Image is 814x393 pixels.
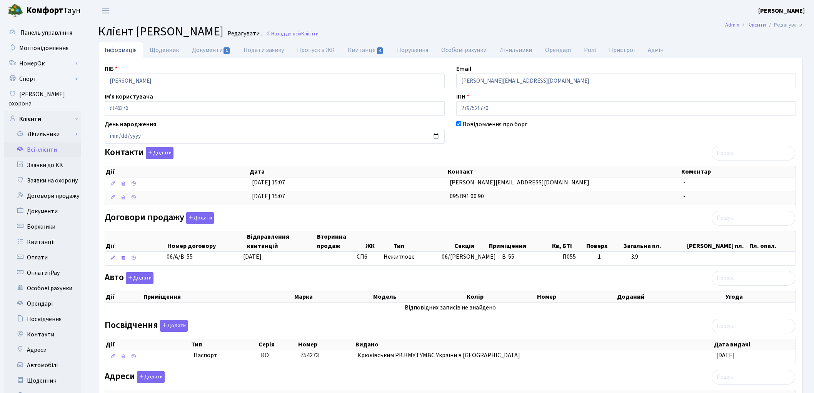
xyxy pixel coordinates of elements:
span: Клієнти [301,30,319,37]
label: Авто [105,272,153,284]
th: Секція [454,231,488,251]
a: Мої повідомлення [4,40,81,56]
label: День народження [105,120,156,129]
a: Боржники [4,219,81,234]
input: Пошук... [712,319,795,333]
label: Повідомлення про борг [462,120,527,129]
span: - [683,178,686,187]
a: Лічильники [9,127,81,142]
a: Спорт [4,71,81,87]
th: Номер [536,291,616,302]
span: -1 [595,253,625,261]
a: Заявки на охорону [4,173,81,188]
button: Авто [126,272,153,284]
span: [DATE] 15:07 [252,178,285,187]
input: Пошук... [712,146,795,161]
th: Загальна пл. [623,231,686,251]
th: Приміщення [488,231,551,251]
th: Доданий [616,291,725,302]
button: Контакти [146,147,173,159]
span: 095 891 00 90 [450,192,484,201]
a: Документи [4,204,81,219]
label: Email [456,64,471,74]
a: Договори продажу [4,188,81,204]
span: 06/[PERSON_NAME] [442,253,496,261]
a: Додати [124,271,153,284]
label: Посвідчення [105,320,188,332]
th: Колір [466,291,536,302]
button: Адреси [137,371,165,383]
span: 4 [377,47,383,54]
span: Панель управління [20,28,72,37]
span: [PERSON_NAME][EMAIL_ADDRESS][DOMAIN_NAME] [450,178,589,187]
a: Пристрої [602,42,641,58]
a: Пропуск в ЖК [290,42,341,58]
label: Адреси [105,371,165,383]
a: Квитанції [4,234,81,250]
a: [PERSON_NAME] охорона [4,87,81,111]
label: ПІБ [105,64,118,74]
th: Відправлення квитанцій [246,231,316,251]
span: КО [261,351,269,360]
button: Посвідчення [160,320,188,332]
input: Пошук... [712,211,795,226]
label: Контакти [105,147,173,159]
label: Ім'я користувача [105,92,153,101]
a: Порушення [390,42,435,58]
label: ІПН [456,92,469,101]
th: Марка [294,291,373,302]
a: Назад до всіхКлієнти [266,30,319,37]
span: Нежитлове [384,253,435,261]
th: Дії [105,339,190,350]
img: logo.png [8,3,23,18]
b: [PERSON_NAME] [758,7,805,15]
button: Договори продажу [186,212,214,224]
small: Редагувати . [226,30,262,37]
span: [DATE] [243,253,262,261]
th: Пл. опал. [749,231,796,251]
a: Лічильники [493,42,539,58]
th: Серія [258,339,297,350]
a: Особові рахунки [435,42,493,58]
th: Кв, БТІ [551,231,586,251]
span: Таун [26,4,81,17]
nav: breadcrumb [714,17,814,33]
input: Пошук... [712,271,795,286]
th: Тип [190,339,258,350]
th: Номер [297,339,355,350]
span: 1 [224,47,230,54]
span: - [692,253,747,261]
span: - [310,253,312,261]
input: Пошук... [712,370,795,385]
th: Модель [372,291,466,302]
a: Документи [185,42,237,58]
a: Панель управління [4,25,81,40]
a: Додати [158,319,188,332]
a: Додати [144,146,173,159]
th: Номер договору [167,231,247,251]
a: Всі клієнти [4,142,81,157]
span: [DATE] [716,351,735,360]
th: Дії [105,166,249,177]
li: Редагувати [766,21,802,29]
th: Дата [249,166,447,177]
a: Адмін [641,42,670,58]
a: Оплати iPay [4,265,81,281]
a: Клієнти [4,111,81,127]
th: Видано [355,339,714,350]
a: Інформація [98,42,143,58]
span: 3.9 [631,253,686,261]
span: Паспорт [193,351,255,360]
b: Комфорт [26,4,63,17]
th: Контакт [447,166,681,177]
th: Угода [725,291,796,302]
th: Приміщення [143,291,294,302]
th: ЖК [365,231,393,251]
a: Додати [135,370,165,383]
span: 06/А/В-55 [167,253,193,261]
a: Ролі [577,42,602,58]
a: [PERSON_NAME] [758,6,805,15]
th: Дії [105,231,167,251]
a: Особові рахунки [4,281,81,296]
span: - [754,253,792,261]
